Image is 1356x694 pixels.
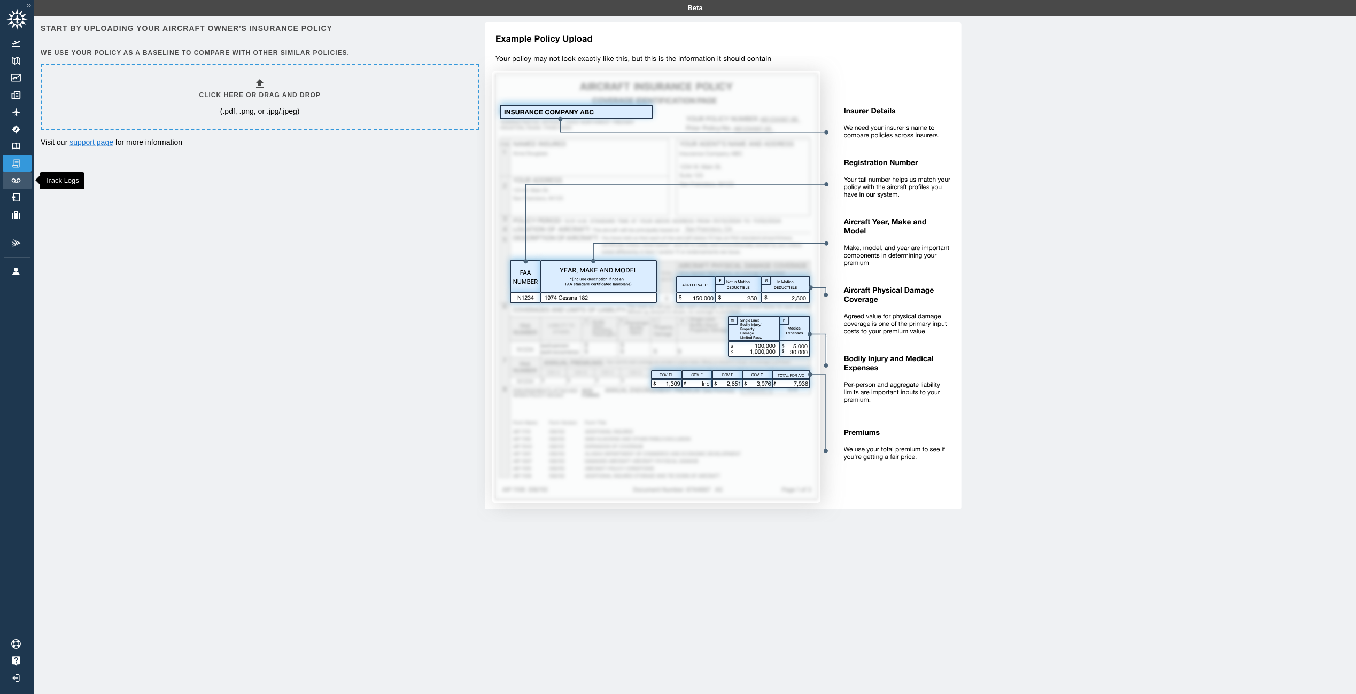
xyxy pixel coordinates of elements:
[69,138,113,146] a: support page
[41,22,477,34] h6: Start by uploading your aircraft owner's insurance policy
[41,137,477,147] p: Visit our for more information
[220,106,300,116] p: (.pdf, .png, or .jpg/.jpeg)
[41,48,477,58] h6: We use your policy as a baseline to compare with other similar policies.
[477,22,962,522] img: policy-upload-example-5e420760c1425035513a.svg
[199,90,321,100] h6: Click here or drag and drop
